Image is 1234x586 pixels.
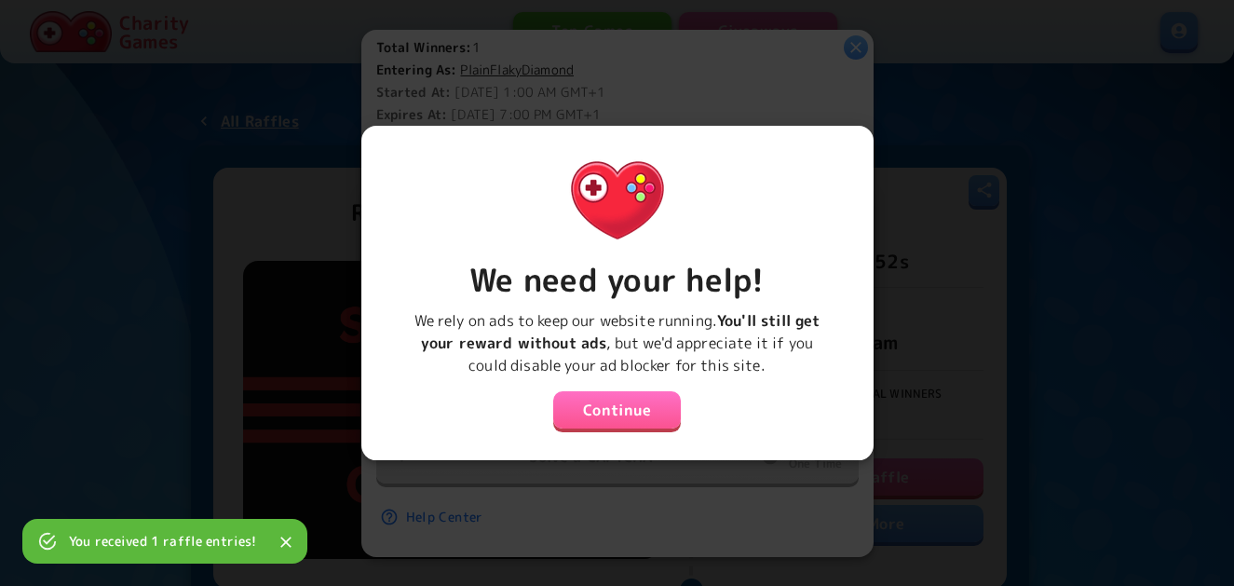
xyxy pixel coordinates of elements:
p: We rely on ads to keep our website running. , but we'd appreciate it if you could disable your ad... [376,309,859,376]
button: Close [272,528,300,556]
div: You received 1 raffle entries! [69,525,257,558]
b: You'll still get your reward without ads [421,310,820,353]
button: Continue [553,391,682,429]
strong: We need your help! [469,257,765,302]
img: Charity.Games [558,141,677,260]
